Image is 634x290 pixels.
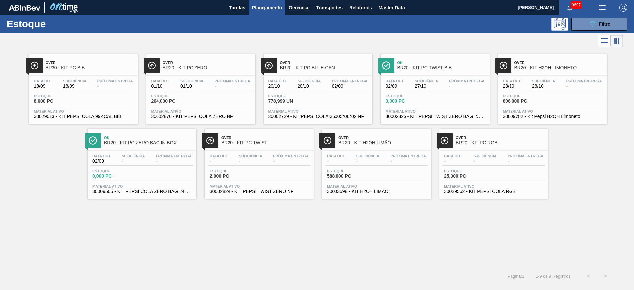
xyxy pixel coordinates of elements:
[92,174,139,179] span: 0,000 PC
[180,84,203,89] span: 01/10
[34,94,80,98] span: Estoque
[566,79,602,83] span: Próxima Entrega
[349,4,372,12] span: Relatórios
[611,35,623,47] div: Visão em Cards
[390,159,426,163] span: -
[444,189,543,194] span: 30029562 - KIT PEPSI COLA RGB
[444,154,462,158] span: Data out
[156,159,192,163] span: -
[97,84,133,89] span: -
[163,61,252,65] span: Over
[206,136,214,145] img: Ícone
[332,79,368,83] span: Próxima Entrega
[221,140,310,145] span: BR20 - KIT PC TWIST
[534,274,571,279] span: 1 - 9 de 9 Registros
[503,109,602,113] span: Material ativo
[239,159,262,163] span: -
[34,109,133,113] span: Material ativo
[503,94,549,98] span: Estoque
[210,189,309,194] span: 30002824 - KIT PEPSI TWIST ZERO NF
[141,49,259,124] a: ÍconeOverBR20 - KIT PC ZEROData out01/10Suficiência01/10Próxima Entrega-Estoque264,000 PCMaterial...
[151,114,250,119] span: 30002876 - KIT PEPSI COLA ZERO NF
[570,1,582,9] span: 9697
[259,49,376,124] a: ÍconeOverBR20 - KIT PC BLUE CANData out20/10Suficiência20/10Próxima Entrega02/09Estoque778,999 UN...
[298,84,321,89] span: 20/10
[316,4,343,12] span: Transportes
[493,49,610,124] a: ÍconeOverBR20 - KIT H2OH LIMONETOData out28/10Suficiência28/10Próxima Entrega-Estoque606,000 PCMa...
[317,124,434,199] a: ÍconeOverBR20 - KIT H2OH LIMÃOData out-Suficiência-Próxima Entrega-Estoque588,000 PCMaterial ativ...
[473,159,496,163] span: -
[63,84,86,89] span: 18/09
[252,4,282,12] span: Planejamento
[449,84,485,89] span: -
[122,154,145,158] span: Suficiência
[338,140,428,145] span: BR20 - KIT H2OH LIMÃO
[280,61,369,65] span: Over
[327,184,426,188] span: Material ativo
[210,159,228,163] span: -
[156,154,192,158] span: Próxima Entrega
[503,79,521,83] span: Data out
[122,159,145,163] span: -
[268,79,287,83] span: Data out
[338,136,428,140] span: Over
[239,154,262,158] span: Suficiência
[597,268,614,284] button: >
[449,79,485,83] span: Próxima Entrega
[598,35,611,47] div: Visão em Lista
[619,4,627,12] img: Logout
[386,84,404,89] span: 02/09
[151,84,169,89] span: 01/10
[376,49,493,124] a: ÍconeOkBR20 - KIT PC TWIST BIBData out02/09Suficiência27/10Próxima Entrega-Estoque0,000 PCMateria...
[92,159,111,163] span: 02/09
[397,61,486,65] span: Ok
[514,61,604,65] span: Over
[581,268,597,284] button: <
[503,84,521,89] span: 28/10
[200,124,317,199] a: ÍconeOverBR20 - KIT PC TWISTData out-Suficiência-Próxima Entrega-Estoque2,000 PCMaterial ativo300...
[444,169,490,173] span: Estoque
[7,20,105,28] h1: Estoque
[356,159,379,163] span: -
[9,5,40,11] img: TNhmsLtSVTkK8tSr43FrP2fwEKptu5GPRR3wAAAABJRU5ErkJggg==
[265,61,273,70] img: Ícone
[598,4,606,12] img: userActions
[83,124,200,199] a: ÍconeOkBR20 - KIT PC ZERO BAG IN BOXData out02/09Suficiência-Próxima Entrega-Estoque0,000 PCMater...
[215,79,250,83] span: Próxima Entrega
[503,114,602,119] span: 30009782 - Kit Pepsi H2OH Limoneto
[34,79,52,83] span: Data out
[397,65,486,70] span: BR20 - KIT PC TWIST BIB
[89,136,97,145] img: Ícone
[268,109,368,113] span: Material ativo
[444,174,490,179] span: 25,000 PC
[551,18,568,31] div: Pogramando: nenhum usuário selecionado
[151,99,197,104] span: 264,000 PC
[327,169,373,173] span: Estoque
[104,140,193,145] span: BR20 - KIT PC ZERO BAG IN BOX
[148,61,156,70] img: Ícone
[390,154,426,158] span: Próxima Entrega
[104,136,193,140] span: Ok
[24,49,141,124] a: ÍconeOverBR20 - KIT PC BIBData out18/09Suficiência18/09Próxima Entrega-Estoque8,000 PCMaterial at...
[415,79,438,83] span: Suficiência
[151,79,169,83] span: Data out
[268,99,315,104] span: 778,999 UN
[221,136,310,140] span: Over
[444,159,462,163] span: -
[386,94,432,98] span: Estoque
[273,159,309,163] span: -
[268,84,287,89] span: 20/10
[473,154,496,158] span: Suficiência
[327,159,345,163] span: -
[508,274,524,279] span: Página : 1
[386,99,432,104] span: 0,000 PC
[508,159,543,163] span: -
[327,189,426,194] span: 30003598 - KIT H2OH LIMAO;
[92,169,139,173] span: Estoque
[382,61,390,70] img: Ícone
[63,79,86,83] span: Suficiência
[434,124,551,199] a: ÍconeOverBR20 - KIT PC RGBData out-Suficiência-Próxima Entrega-Estoque25,000 PCMaterial ativo3002...
[456,136,545,140] span: Over
[599,21,611,27] span: Filtro
[508,154,543,158] span: Próxima Entrega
